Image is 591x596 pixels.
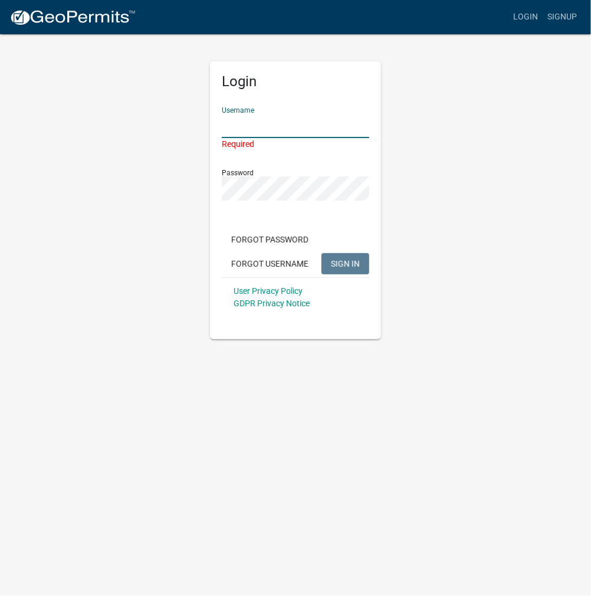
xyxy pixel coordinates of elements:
[508,6,543,28] a: Login
[222,138,369,150] div: Required
[331,258,360,268] span: SIGN IN
[234,286,303,296] a: User Privacy Policy
[222,253,318,274] button: Forgot Username
[222,229,318,250] button: Forgot Password
[321,253,369,274] button: SIGN IN
[234,299,310,308] a: GDPR Privacy Notice
[543,6,582,28] a: Signup
[222,73,369,90] h5: Login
